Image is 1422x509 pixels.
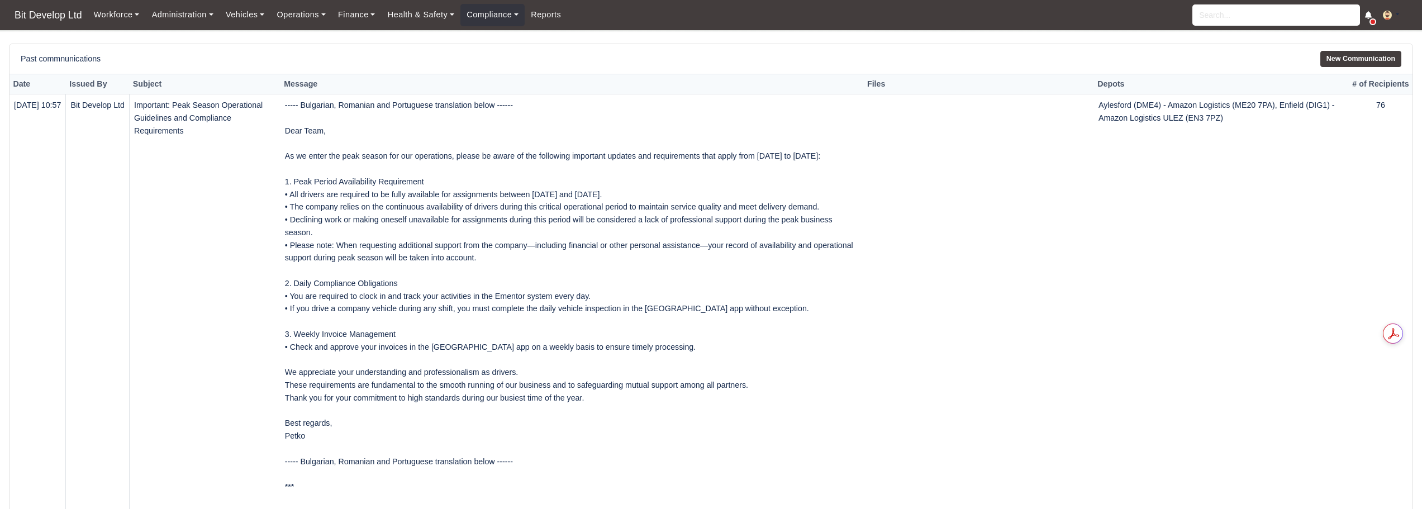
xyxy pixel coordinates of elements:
[270,4,331,26] a: Operations
[864,74,1094,94] th: Files
[220,4,271,26] a: Vehicles
[9,74,66,94] th: Date
[145,4,219,26] a: Administration
[9,4,88,26] a: Bit Develop Ltd
[1349,74,1413,94] th: # of Recipients
[1094,74,1349,94] th: Depots
[332,4,382,26] a: Finance
[1192,4,1360,26] input: Search...
[21,54,101,64] h6: Past commnunications
[1320,51,1401,67] a: New Communication
[88,4,146,26] a: Workforce
[66,74,130,94] th: Issued By
[525,4,567,26] a: Reports
[382,4,461,26] a: Health & Safety
[285,99,859,481] div: ----- Bulgarian, Romanian and Portuguese translation below ------ Dear Team, As we enter the peak...
[460,4,525,26] a: Compliance
[280,74,864,94] th: Message
[129,74,280,94] th: Subject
